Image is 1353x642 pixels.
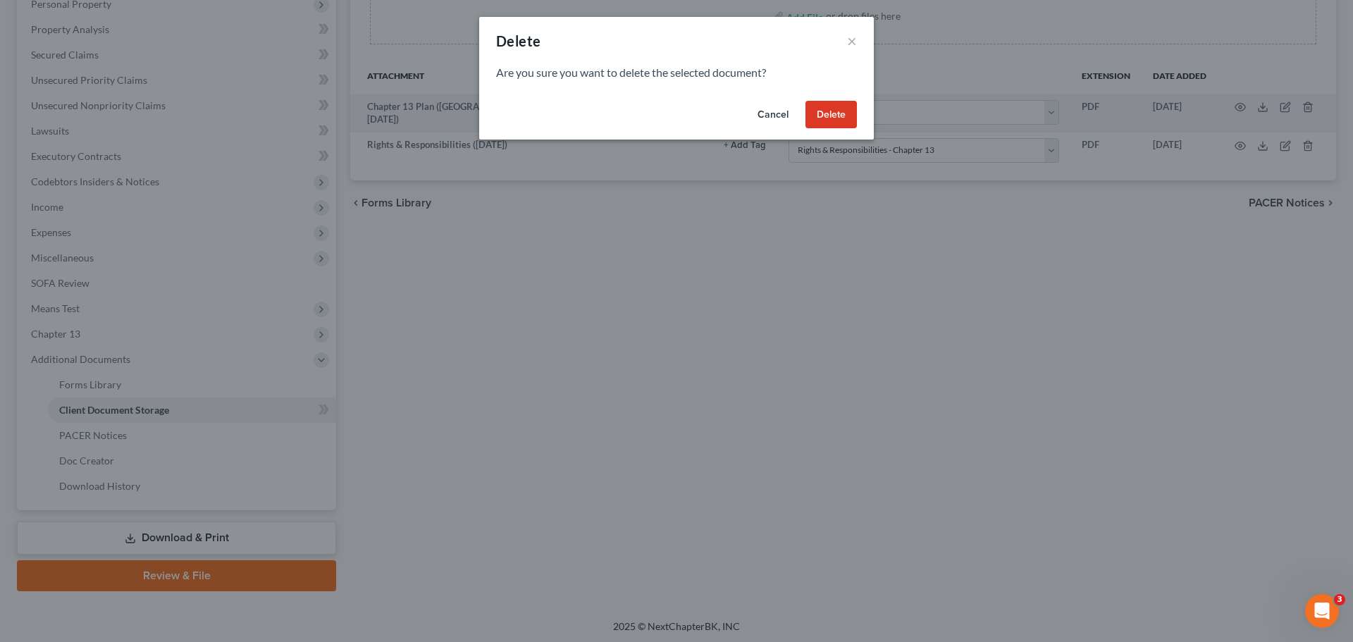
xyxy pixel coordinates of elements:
div: Delete [496,31,540,51]
span: 3 [1334,594,1345,605]
iframe: Intercom live chat [1305,594,1339,628]
button: × [847,32,857,49]
button: Delete [805,101,857,129]
button: Cancel [746,101,800,129]
p: Are you sure you want to delete the selected document? [496,65,857,81]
